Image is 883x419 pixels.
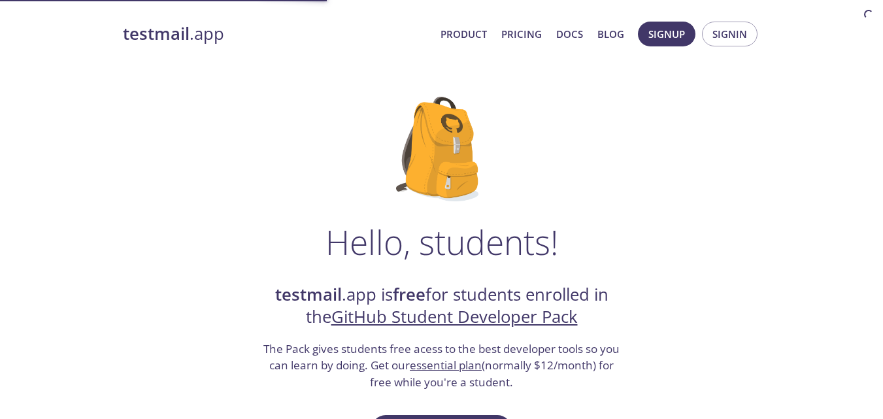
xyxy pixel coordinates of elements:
img: github-student-backpack.png [396,97,487,201]
a: Blog [597,25,624,42]
a: Docs [556,25,583,42]
a: testmail.app [123,23,430,45]
h3: The Pack gives students free acess to the best developer tools so you can learn by doing. Get our... [262,341,622,391]
span: Signin [712,25,747,42]
h1: Hello, students! [325,222,558,261]
strong: free [393,283,425,306]
strong: testmail [275,283,342,306]
button: Signup [638,22,695,46]
a: GitHub Student Developer Pack [331,305,578,328]
strong: testmail [123,22,190,45]
button: Signin [702,22,758,46]
a: essential plan [410,358,482,373]
h2: .app is for students enrolled in the [262,284,622,329]
span: Signup [648,25,685,42]
a: Pricing [501,25,542,42]
a: Product [441,25,487,42]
